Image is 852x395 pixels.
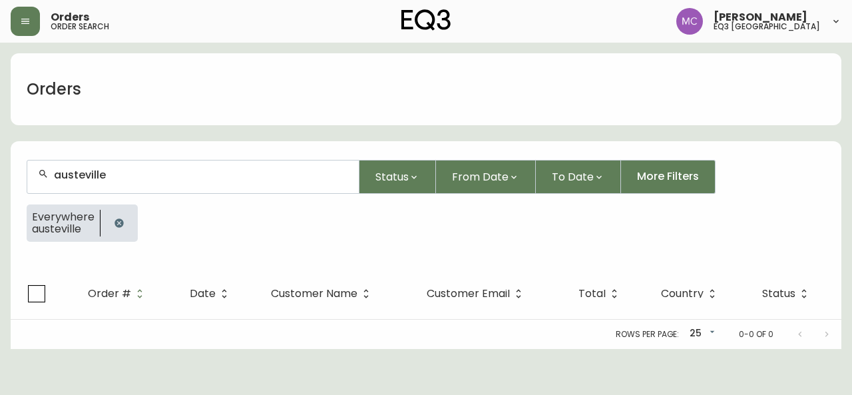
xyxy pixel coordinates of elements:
span: Customer Email [427,290,510,298]
span: austeville [32,223,95,235]
span: Customer Email [427,288,527,300]
div: 25 [684,323,718,345]
span: Country [661,288,721,300]
span: Date [190,290,216,298]
span: Order # [88,288,148,300]
span: Total [578,288,623,300]
p: 0-0 of 0 [739,328,773,340]
h1: Orders [27,78,81,101]
button: From Date [436,160,536,194]
span: Country [661,290,704,298]
button: Status [359,160,436,194]
img: 6dbdb61c5655a9a555815750a11666cc [676,8,703,35]
span: Order # [88,290,131,298]
span: Everywhere [32,211,95,223]
h5: order search [51,23,109,31]
span: More Filters [637,169,699,184]
span: Status [762,288,813,300]
span: Customer Name [271,290,357,298]
h5: eq3 [GEOGRAPHIC_DATA] [714,23,820,31]
img: logo [401,9,451,31]
span: Status [375,169,409,185]
span: From Date [452,169,509,185]
span: Date [190,288,233,300]
span: Customer Name [271,288,375,300]
input: Search [54,169,348,181]
span: To Date [552,169,594,185]
button: To Date [536,160,621,194]
span: Orders [51,12,89,23]
span: Status [762,290,795,298]
button: More Filters [621,160,716,194]
p: Rows per page: [616,328,679,340]
span: Total [578,290,606,298]
span: [PERSON_NAME] [714,12,807,23]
